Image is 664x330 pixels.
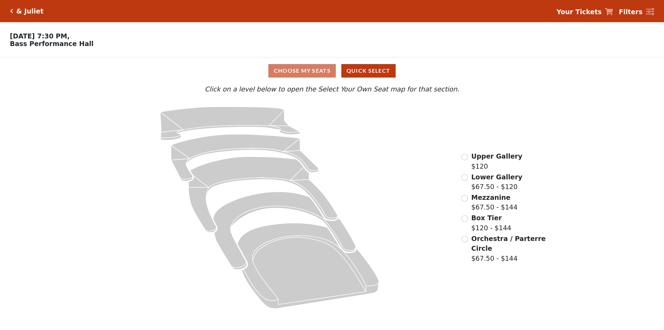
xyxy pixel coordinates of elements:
[341,64,396,78] button: Quick Select
[619,8,643,16] strong: Filters
[619,7,654,17] a: Filters
[171,134,319,181] path: Lower Gallery - Seats Available: 112
[471,172,523,192] label: $67.50 - $120
[556,8,602,16] strong: Your Tickets
[471,234,547,264] label: $67.50 - $144
[471,214,502,222] span: Box Tier
[471,151,523,171] label: $120
[471,213,511,233] label: $120 - $144
[16,7,44,15] h5: & Juliet
[471,194,510,201] span: Mezzanine
[471,235,546,252] span: Orchestra / Parterre Circle
[471,173,523,181] span: Lower Gallery
[471,193,518,212] label: $67.50 - $144
[88,84,576,94] p: Click on a level below to open the Select Your Own Seat map for that section.
[556,7,613,17] a: Your Tickets
[471,152,523,160] span: Upper Gallery
[10,9,13,14] a: Click here to go back to filters
[238,223,379,309] path: Orchestra / Parterre Circle - Seats Available: 38
[160,107,300,140] path: Upper Gallery - Seats Available: 163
